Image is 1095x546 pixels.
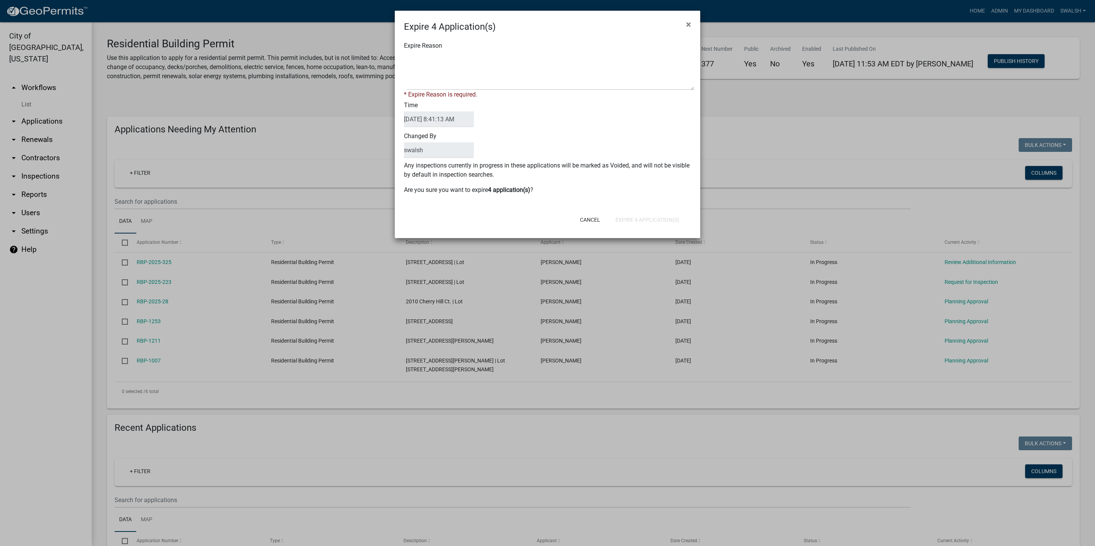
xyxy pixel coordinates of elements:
p: Are you sure you want to expire ? [404,185,691,195]
label: Changed By [404,133,474,158]
div: * Expire Reason is required. [404,90,691,99]
button: Close [680,14,697,35]
label: Expire Reason [404,43,442,49]
input: DateTime [404,111,474,127]
button: Expire 4 Application(s) [609,213,685,227]
button: Cancel [574,213,606,227]
label: Time [404,102,474,127]
h4: Expire 4 Application(s) [404,20,496,34]
span: × [686,19,691,30]
b: 4 application(s) [488,186,530,193]
input: BulkActionUser [404,142,474,158]
textarea: Expire Reason [407,52,694,90]
p: Any inspections currently in progress in these applications will be marked as Voided, and will no... [404,161,691,179]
